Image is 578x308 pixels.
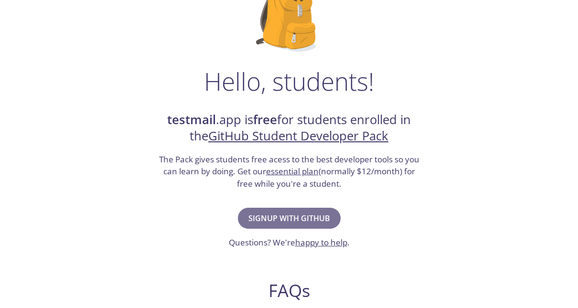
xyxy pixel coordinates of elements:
[253,111,277,128] strong: free
[238,208,341,229] button: Signup with GitHub
[266,166,319,177] a: essential plan
[158,112,420,145] h2: .app is for students enrolled in the
[295,237,347,248] a: happy to help
[204,67,374,96] h1: Hello, students!
[229,236,350,249] h3: Questions? We're .
[167,111,216,128] strong: testmail
[158,153,420,190] h3: The Pack gives students free acess to the best developer tools so you can learn by doing. Get our...
[106,280,472,301] h2: FAQs
[208,127,388,144] a: GitHub Student Developer Pack
[248,212,330,225] span: Signup with GitHub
